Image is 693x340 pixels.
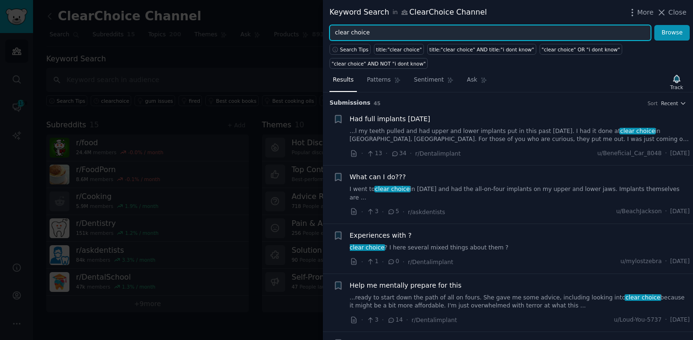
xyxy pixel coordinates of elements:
[406,315,408,325] span: ·
[670,316,690,324] span: [DATE]
[361,315,363,325] span: ·
[625,294,661,301] span: clear choice
[670,84,683,91] div: Track
[387,257,399,266] span: 0
[350,231,412,240] a: Experiences with ?
[411,73,457,92] a: Sentiment
[430,46,534,53] div: title:"clear choice" AND title:"i dont know"
[392,8,397,17] span: in
[408,259,453,265] span: r/Dentalimplant
[670,257,690,266] span: [DATE]
[350,127,690,144] a: ...l my teeth pulled and had upper and lower implants put in this past [DATE]. I had it done atcl...
[427,44,536,55] a: title:"clear choice" AND title:"i dont know"
[330,25,651,41] input: Try a keyword related to your business
[464,73,490,92] a: Ask
[340,46,369,53] span: Search Tips
[467,76,477,84] span: Ask
[374,186,411,192] span: clear choice
[374,44,424,55] a: title:"clear choice"
[391,149,406,158] span: 34
[620,257,661,266] span: u/mylostzebra
[330,44,371,55] button: Search Tips
[350,185,690,202] a: I went toclear choicein [DATE] and had the all-on-four implants on my upper and lower jaws. Impla...
[657,8,686,17] button: Close
[541,46,620,53] div: "clear choice" OR "i dont know"
[627,8,654,17] button: More
[330,99,371,108] span: Submission s
[366,207,378,216] span: 3
[410,149,412,158] span: ·
[415,150,461,157] span: r/Dentalimplant
[668,8,686,17] span: Close
[597,149,661,158] span: u/Beneficial_Car_8048
[661,100,686,107] button: Recent
[408,209,445,216] span: r/askdentists
[619,128,656,134] span: clear choice
[330,7,487,18] div: Keyword Search ClearChoice Channel
[637,8,654,17] span: More
[361,257,363,267] span: ·
[333,76,354,84] span: Results
[661,100,678,107] span: Recent
[367,76,390,84] span: Patterns
[366,316,378,324] span: 3
[386,149,388,158] span: ·
[350,281,462,290] a: Help me mentally prepare for this
[382,315,384,325] span: ·
[654,25,690,41] button: Browse
[350,172,406,182] a: What can I do???
[412,317,457,323] span: r/Dentalimplant
[403,207,405,217] span: ·
[382,207,384,217] span: ·
[350,114,431,124] a: Had full implants [DATE]
[330,58,428,69] a: "clear choice" AND NOT "i dont know"
[361,149,363,158] span: ·
[382,257,384,267] span: ·
[665,149,667,158] span: ·
[670,149,690,158] span: [DATE]
[403,257,405,267] span: ·
[665,207,667,216] span: ·
[614,316,661,324] span: u/Loud-You-5737
[366,257,378,266] span: 1
[648,100,658,107] div: Sort
[350,294,690,310] a: ...ready to start down the path of all on fours. She gave me some advice, including looking intoc...
[363,73,404,92] a: Patterns
[540,44,622,55] a: "clear choice" OR "i dont know"
[670,207,690,216] span: [DATE]
[332,60,426,67] div: "clear choice" AND NOT "i dont know"
[361,207,363,217] span: ·
[414,76,444,84] span: Sentiment
[665,316,667,324] span: ·
[350,244,690,252] a: clear choice? I here several mixed things about them ?
[665,257,667,266] span: ·
[374,100,381,106] span: 45
[330,73,357,92] a: Results
[366,149,382,158] span: 13
[376,46,422,53] div: title:"clear choice"
[387,316,403,324] span: 14
[349,244,385,251] span: clear choice
[387,207,399,216] span: 5
[667,72,686,92] button: Track
[616,207,661,216] span: u/BeachJackson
